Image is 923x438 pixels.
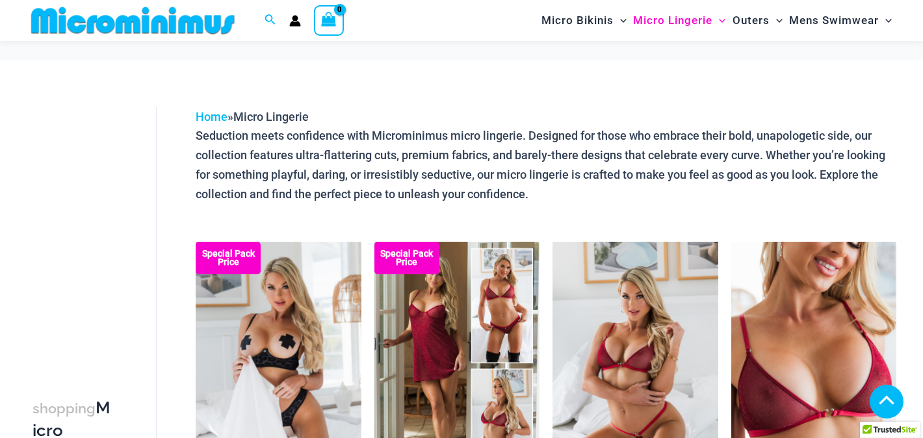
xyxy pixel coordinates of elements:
[265,12,276,29] a: Search icon link
[789,4,879,37] span: Mens Swimwear
[879,4,892,37] span: Menu Toggle
[633,4,712,37] span: Micro Lingerie
[314,5,344,35] a: View Shopping Cart, empty
[770,4,783,37] span: Menu Toggle
[712,4,725,37] span: Menu Toggle
[233,110,309,123] span: Micro Lingerie
[196,110,309,123] span: »
[733,4,770,37] span: Outers
[32,400,96,417] span: shopping
[536,2,897,39] nav: Site Navigation
[32,97,149,357] iframe: TrustedSite Certified
[729,4,786,37] a: OutersMenu ToggleMenu Toggle
[786,4,895,37] a: Mens SwimwearMenu ToggleMenu Toggle
[289,15,301,27] a: Account icon link
[614,4,627,37] span: Menu Toggle
[630,4,729,37] a: Micro LingerieMenu ToggleMenu Toggle
[538,4,630,37] a: Micro BikinisMenu ToggleMenu Toggle
[374,250,439,266] b: Special Pack Price
[196,110,227,123] a: Home
[196,250,261,266] b: Special Pack Price
[541,4,614,37] span: Micro Bikinis
[196,126,896,203] p: Seduction meets confidence with Microminimus micro lingerie. Designed for those who embrace their...
[26,6,240,35] img: MM SHOP LOGO FLAT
